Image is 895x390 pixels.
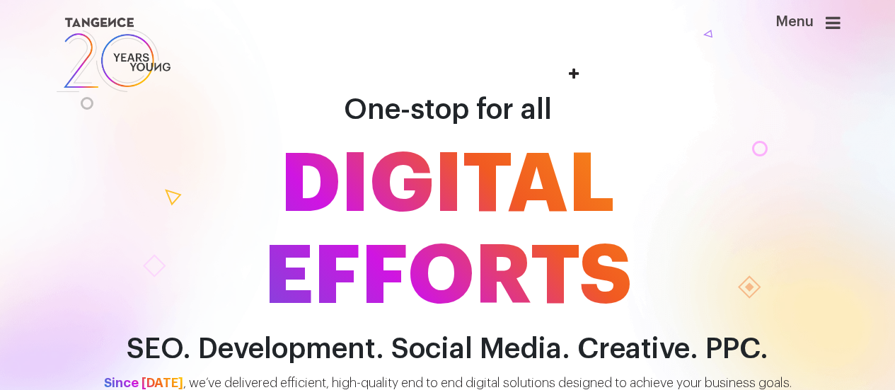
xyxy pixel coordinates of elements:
[104,377,183,389] span: Since [DATE]
[45,333,851,365] h2: SEO. Development. Social Media. Creative. PPC.
[45,139,851,323] span: DIGITAL EFFORTS
[55,14,173,96] img: logo SVG
[344,96,552,124] span: One-stop for all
